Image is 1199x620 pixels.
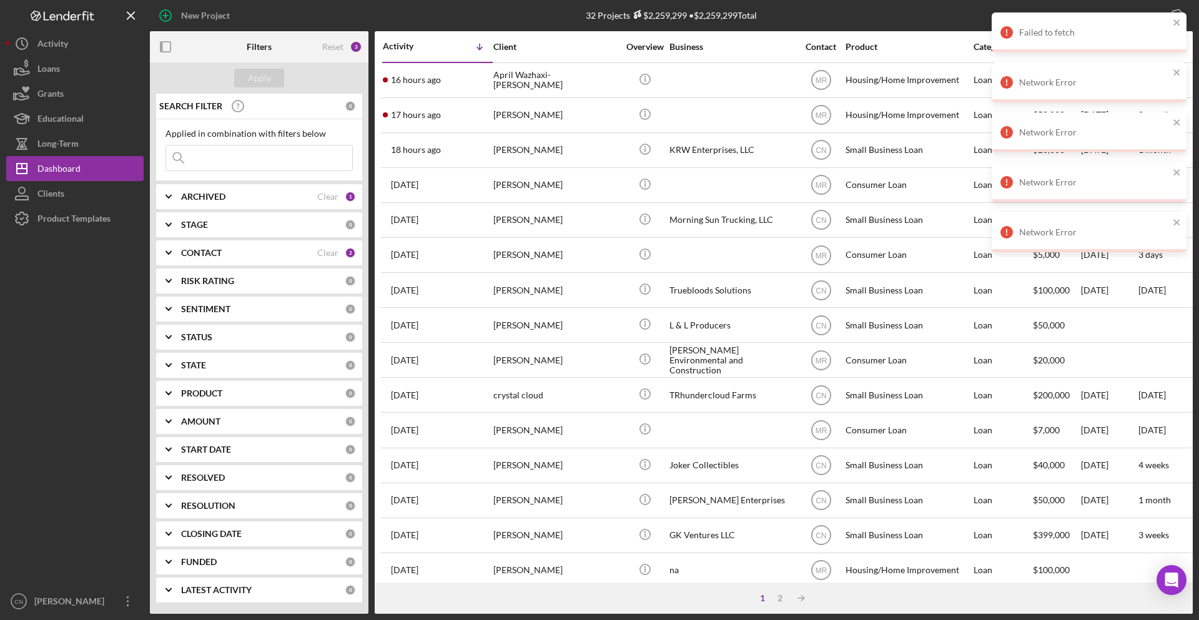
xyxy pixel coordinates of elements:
[391,145,441,155] time: 2025-10-06 19:15
[493,204,618,237] div: [PERSON_NAME]
[493,449,618,482] div: [PERSON_NAME]
[37,156,81,184] div: Dashboard
[816,391,826,400] text: CN
[1173,67,1182,79] button: close
[974,64,1032,97] div: Loan
[181,445,231,455] b: START DATE
[37,81,64,109] div: Grants
[493,273,618,307] div: [PERSON_NAME]
[37,131,79,159] div: Long-Term
[1019,27,1169,37] div: Failed to fetch
[974,42,1032,52] div: Category
[1033,495,1065,505] span: $50,000
[6,56,144,81] button: Loans
[1033,564,1070,575] span: $100,000
[6,131,144,156] a: Long-Term
[816,216,826,225] text: CN
[345,191,356,202] div: 1
[493,42,618,52] div: Client
[974,239,1032,272] div: Loan
[6,31,144,56] button: Activity
[493,99,618,132] div: [PERSON_NAME]
[181,557,217,567] b: FUNDED
[391,285,418,295] time: 2025-09-29 16:36
[391,215,418,225] time: 2025-09-30 12:59
[1019,127,1169,137] div: Network Error
[669,343,794,376] div: [PERSON_NAME] Environmental and Construction
[1081,484,1137,517] div: [DATE]
[6,106,144,131] button: Educational
[1033,355,1065,365] span: $20,000
[391,565,418,575] time: 2025-09-17 15:41
[1173,117,1182,129] button: close
[345,360,356,371] div: 0
[322,42,343,52] div: Reset
[345,247,356,258] div: 2
[669,449,794,482] div: Joker Collectibles
[846,554,970,587] div: Housing/Home Improvement
[391,530,418,540] time: 2025-09-17 15:56
[345,219,356,230] div: 0
[1033,460,1065,470] span: $40,000
[150,3,242,28] button: New Project
[669,519,794,552] div: GK Ventures LLC
[669,134,794,167] div: KRW Enterprises, LLC
[248,69,271,87] div: Apply
[181,220,208,230] b: STAGE
[1081,449,1137,482] div: [DATE]
[1138,529,1169,540] time: 3 weeks
[6,206,144,231] button: Product Templates
[815,251,827,260] text: MR
[846,239,970,272] div: Consumer Loan
[846,99,970,132] div: Housing/Home Improvement
[1019,77,1169,87] div: Network Error
[1033,425,1060,435] span: $7,000
[1033,390,1070,400] span: $200,000
[14,598,23,605] text: CN
[1033,529,1070,540] span: $399,000
[345,584,356,596] div: 0
[669,554,794,587] div: na
[493,343,618,376] div: [PERSON_NAME]
[1138,425,1166,435] time: [DATE]
[1033,285,1070,295] span: $100,000
[181,388,222,398] b: PRODUCT
[37,181,64,209] div: Clients
[846,204,970,237] div: Small Business Loan
[974,449,1032,482] div: Loan
[165,129,353,139] div: Applied in combination with filters below
[350,41,362,53] div: 3
[669,484,794,517] div: [PERSON_NAME] Enterprises
[974,378,1032,411] div: Loan
[771,593,789,603] div: 2
[669,273,794,307] div: Truebloods Solutions
[247,42,272,52] b: Filters
[181,3,230,28] div: New Project
[391,250,418,260] time: 2025-09-29 17:21
[37,31,68,59] div: Activity
[669,308,794,342] div: L & L Producers
[181,192,225,202] b: ARCHIVED
[974,99,1032,132] div: Loan
[181,501,235,511] b: RESOLUTION
[1173,167,1182,179] button: close
[621,42,668,52] div: Overview
[1019,227,1169,237] div: Network Error
[1081,378,1137,411] div: [DATE]
[1122,3,1193,28] button: Export
[493,134,618,167] div: [PERSON_NAME]
[669,42,794,52] div: Business
[317,192,338,202] div: Clear
[345,444,356,455] div: 0
[345,275,356,287] div: 0
[846,484,970,517] div: Small Business Loan
[1138,460,1169,470] time: 4 weeks
[669,378,794,411] div: TRhundercloud Farms
[815,111,827,120] text: MR
[6,81,144,106] button: Grants
[391,75,441,85] time: 2025-10-06 21:08
[181,416,220,426] b: AMOUNT
[181,332,212,342] b: STATUS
